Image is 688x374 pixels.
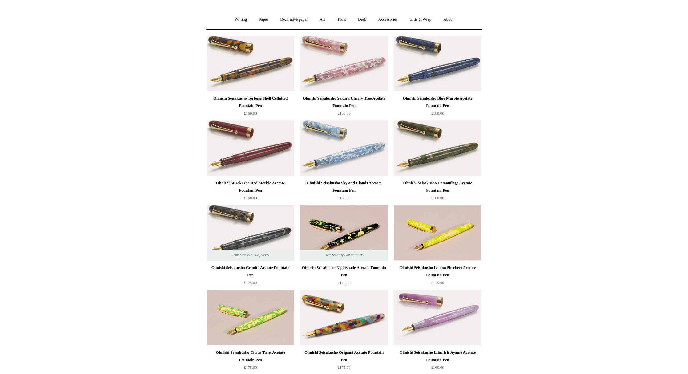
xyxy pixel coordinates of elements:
[244,280,257,285] span: £175.00
[314,11,331,28] a: Art
[337,280,350,285] span: £175.00
[394,264,481,289] a: Ohnishi Seisakusho Lemon Sherbert Acetate Fountain Pen £175.00
[244,196,257,200] span: £160.00
[207,179,294,205] a: Ohnishi Seisakusho Red Marble Acetate Fountain Pen £160.00
[275,11,313,28] a: Decorative paper
[394,36,481,91] a: Ohnishi Seisakusho Blue Marble Acetate Fountain Pen Ohnishi Seisakusho Blue Marble Acetate Founta...
[300,349,388,374] a: Ohnishi Seisakusho Origami Acetate Fountain Pen £175.00
[431,196,444,200] span: £160.00
[394,120,481,176] img: Ohnishi Seisakusho Camouflage Acetate Fountain Pen
[337,111,350,116] span: £160.00
[300,120,388,176] img: Ohnishi Seisakusho Sky and Clouds Acetate Fountain Pen
[300,205,388,261] a: Ohnishi Seisakusho Nightshade Acetate Fountain Pen Ohnishi Seisakusho Nightshade Acetate Fountain...
[404,11,437,28] a: Gifts & Wrap
[226,250,275,261] span: Temporarily Out of Stock
[352,11,372,28] a: Desk
[438,11,459,28] a: About
[208,349,293,364] div: Ohnishi Seisakusho Citrus Twist Acetate Fountain Pen
[207,349,294,374] a: Ohnishi Seisakusho Citrus Twist Acetate Fountain Pen £175.00
[300,95,388,120] a: Ohnishi Seisakusho Sakura Cherry Tree Acetate Fountain Pen £160.00
[300,120,388,176] a: Ohnishi Seisakusho Sky and Clouds Acetate Fountain Pen Ohnishi Seisakusho Sky and Clouds Acetate ...
[207,120,294,176] img: Ohnishi Seisakusho Red Marble Acetate Fountain Pen
[431,280,444,285] span: £175.00
[244,365,257,370] span: £175.00
[207,205,294,261] img: Ohnishi Seisakusho Granite Acetate Fountain Pen
[431,111,444,116] span: £160.00
[229,11,252,28] a: Writing
[208,179,293,194] div: Ohnishi Seisakusho Red Marble Acetate Fountain Pen
[302,179,386,194] div: Ohnishi Seisakusho Sky and Clouds Acetate Fountain Pen
[300,179,388,205] a: Ohnishi Seisakusho Sky and Clouds Acetate Fountain Pen £160.00
[302,95,386,109] div: Ohnishi Seisakusho Sakura Cherry Tree Acetate Fountain Pen
[373,11,403,28] a: Accessories
[207,290,294,345] a: Ohnishi Seisakusho Citrus Twist Acetate Fountain Pen Ohnishi Seisakusho Citrus Twist Acetate Foun...
[253,11,274,28] a: Paper
[394,95,481,120] a: Ohnishi Seisakusho Blue Marble Acetate Fountain Pen £160.00
[300,290,388,345] a: Ohnishi Seisakusho Origami Acetate Fountain Pen Ohnishi Seisakusho Origami Acetate Fountain Pen
[208,95,293,109] div: Ohnishi Seisakusho Tortoise Shell Celluloid Fountain Pen
[300,36,388,91] a: Ohnishi Seisakusho Sakura Cherry Tree Acetate Fountain Pen Ohnishi Seisakusho Sakura Cherry Tree ...
[319,250,369,261] span: Temporarily Out of Stock
[395,179,480,194] div: Ohnishi Seisakusho Camouflage Acetate Fountain Pen
[207,264,294,289] a: Ohnishi Seisakusho Granite Acetate Fountain Pen £175.00
[207,120,294,176] a: Ohnishi Seisakusho Red Marble Acetate Fountain Pen Ohnishi Seisakusho Red Marble Acetate Fountain...
[300,205,388,261] img: Ohnishi Seisakusho Nightshade Acetate Fountain Pen
[300,290,388,345] img: Ohnishi Seisakusho Origami Acetate Fountain Pen
[337,365,350,370] span: £175.00
[244,111,257,116] span: £160.00
[395,264,480,279] div: Ohnishi Seisakusho Lemon Sherbert Acetate Fountain Pen
[207,205,294,261] a: Ohnishi Seisakusho Granite Acetate Fountain Pen Ohnishi Seisakusho Granite Acetate Fountain Pen T...
[431,365,444,370] span: £160.00
[394,36,481,91] img: Ohnishi Seisakusho Blue Marble Acetate Fountain Pen
[207,36,294,91] img: Ohnishi Seisakusho Tortoise Shell Celluloid Fountain Pen
[394,179,481,205] a: Ohnishi Seisakusho Camouflage Acetate Fountain Pen £160.00
[208,264,293,279] div: Ohnishi Seisakusho Granite Acetate Fountain Pen
[395,349,480,364] div: Ohnishi Seisakusho Lilac Iris Ayame Acetate Fountain Pen
[207,95,294,120] a: Ohnishi Seisakusho Tortoise Shell Celluloid Fountain Pen £160.00
[394,290,481,345] img: Ohnishi Seisakusho Lilac Iris Ayame Acetate Fountain Pen
[300,264,388,289] a: Ohnishi Seisakusho Nightshade Acetate Fountain Pen £175.00
[302,264,386,279] div: Ohnishi Seisakusho Nightshade Acetate Fountain Pen
[207,36,294,91] a: Ohnishi Seisakusho Tortoise Shell Celluloid Fountain Pen Ohnishi Seisakusho Tortoise Shell Cellul...
[394,205,481,261] img: Ohnishi Seisakusho Lemon Sherbert Acetate Fountain Pen
[394,349,481,374] a: Ohnishi Seisakusho Lilac Iris Ayame Acetate Fountain Pen £160.00
[394,205,481,261] a: Ohnishi Seisakusho Lemon Sherbert Acetate Fountain Pen Ohnishi Seisakusho Lemon Sherbert Acetate ...
[395,95,480,109] div: Ohnishi Seisakusho Blue Marble Acetate Fountain Pen
[332,11,352,28] a: Tools
[394,290,481,345] a: Ohnishi Seisakusho Lilac Iris Ayame Acetate Fountain Pen Ohnishi Seisakusho Lilac Iris Ayame Acet...
[207,290,294,345] img: Ohnishi Seisakusho Citrus Twist Acetate Fountain Pen
[337,196,350,200] span: £160.00
[394,120,481,176] a: Ohnishi Seisakusho Camouflage Acetate Fountain Pen Ohnishi Seisakusho Camouflage Acetate Fountain...
[302,349,386,364] div: Ohnishi Seisakusho Origami Acetate Fountain Pen
[300,36,388,91] img: Ohnishi Seisakusho Sakura Cherry Tree Acetate Fountain Pen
